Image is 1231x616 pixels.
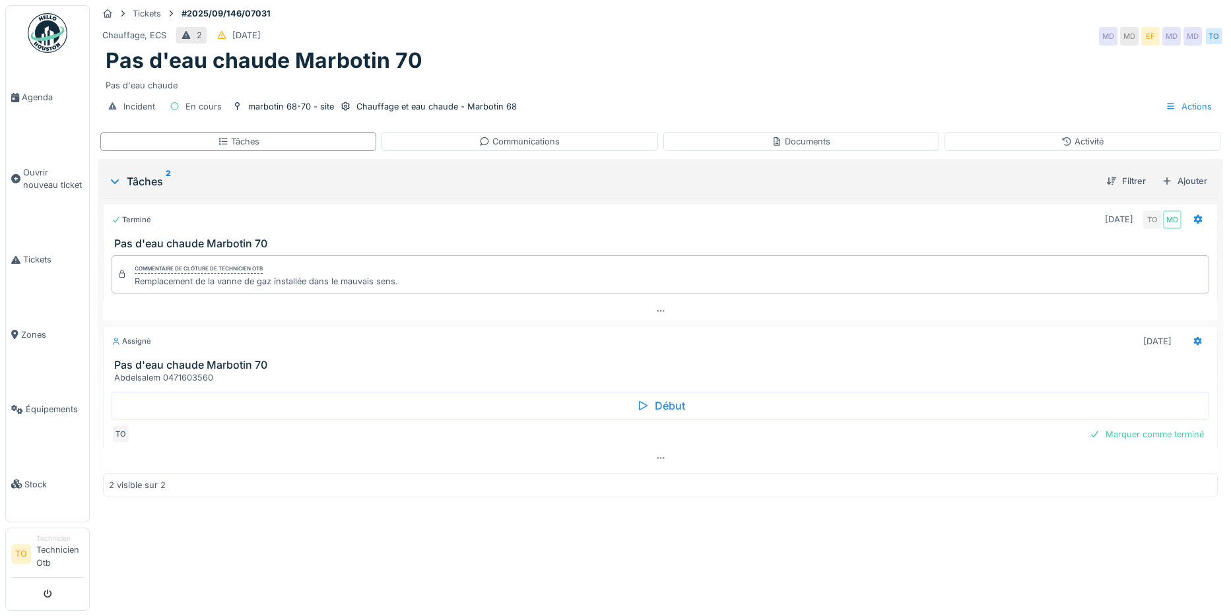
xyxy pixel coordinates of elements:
[36,534,84,543] div: Technicien
[114,371,1212,384] div: Abdelsalem 0471603560
[1061,135,1104,148] div: Activité
[135,275,398,288] div: Remplacement de la vanne de gaz installée dans le mauvais sens.
[6,447,89,522] a: Stock
[11,534,84,578] a: TO TechnicienTechnicien Otb
[22,91,84,104] span: Agenda
[1162,27,1181,46] div: MD
[102,29,166,42] div: Chauffage, ECS
[6,135,89,222] a: Ouvrir nouveau ticket
[108,173,1096,189] div: Tâches
[123,100,155,113] div: Incident
[36,534,84,574] li: Technicien Otb
[114,237,1212,250] h3: Pas d'eau chaude Marbotin 70
[218,135,259,148] div: Tâches
[356,100,517,113] div: Chauffage et eau chaude - Marbotin 68
[21,328,84,341] span: Zones
[1099,27,1117,46] div: MD
[23,253,84,266] span: Tickets
[106,48,422,73] h1: Pas d'eau chaude Marbotin 70
[109,479,166,491] div: 2 visible sur 2
[1156,172,1213,190] div: Ajouter
[166,173,171,189] sup: 2
[248,100,334,113] div: marbotin 68-70 - site
[112,214,151,226] div: Terminé
[1101,172,1151,190] div: Filtrer
[23,166,84,191] span: Ouvrir nouveau ticket
[133,7,161,20] div: Tickets
[1183,27,1202,46] div: MD
[112,425,130,443] div: TO
[135,264,263,274] div: Commentaire de clôture de Technicien Otb
[6,60,89,135] a: Agenda
[1143,335,1172,348] div: [DATE]
[24,478,84,491] span: Stock
[112,336,151,347] div: Assigné
[176,7,276,20] strong: #2025/09/146/07031
[1160,97,1218,116] div: Actions
[1120,27,1139,46] div: MD
[185,100,222,113] div: En cours
[772,135,830,148] div: Documents
[1205,27,1223,46] div: TO
[106,74,1215,92] div: Pas d'eau chaude
[1163,210,1181,229] div: MD
[1143,210,1162,229] div: TO
[26,403,84,416] span: Équipements
[197,29,202,42] div: 2
[479,135,560,148] div: Communications
[6,297,89,372] a: Zones
[1141,27,1160,46] div: EF
[114,359,1212,371] h3: Pas d'eau chaude Marbotin 70
[28,13,67,53] img: Badge_color-CXgf-gQk.svg
[112,392,1209,419] div: Début
[6,372,89,447] a: Équipements
[6,222,89,297] a: Tickets
[11,544,31,564] li: TO
[232,29,261,42] div: [DATE]
[1084,425,1209,443] div: Marquer comme terminé
[1105,213,1133,226] div: [DATE]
